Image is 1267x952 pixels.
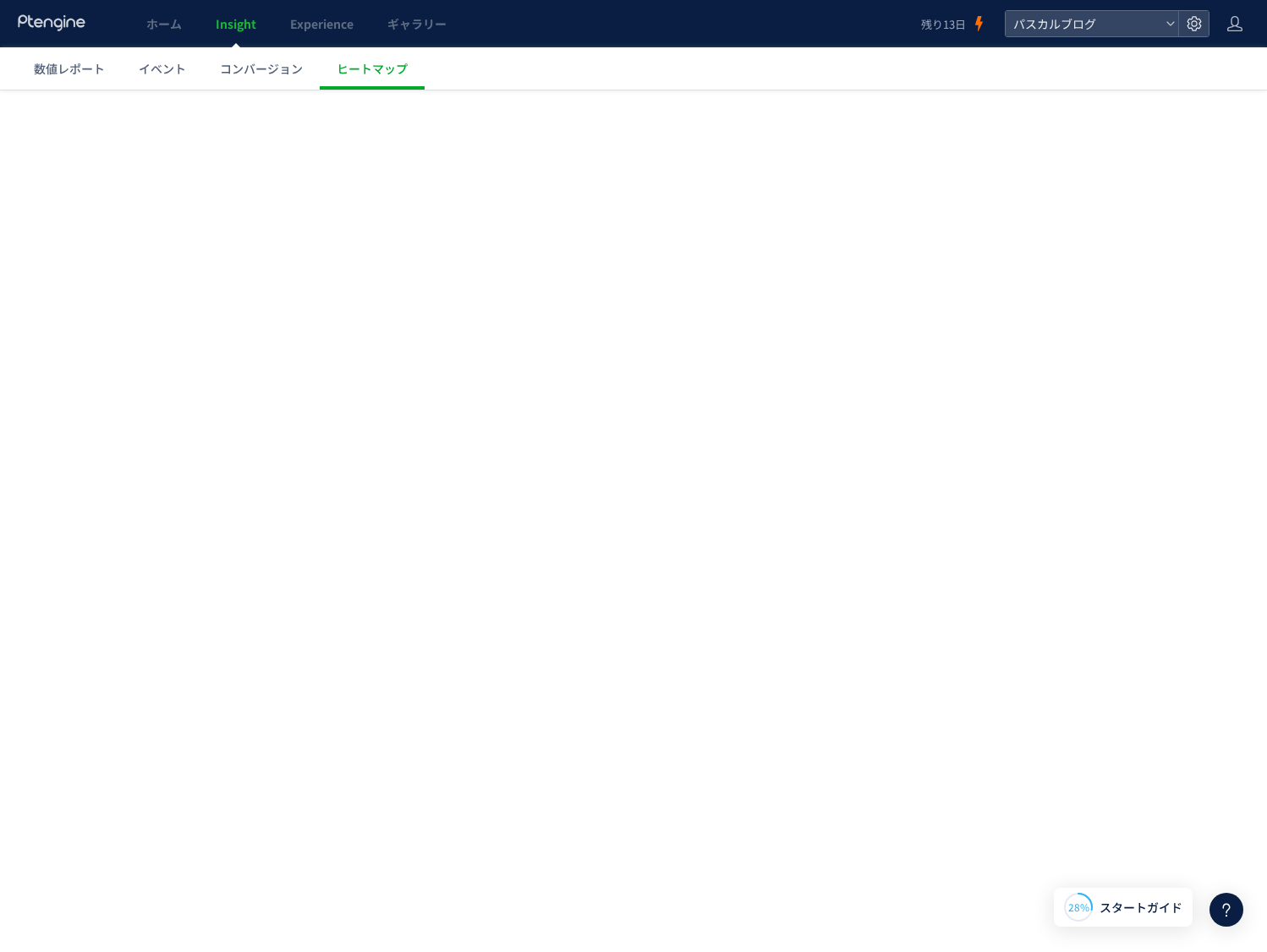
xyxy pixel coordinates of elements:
span: スタートガイド [1100,899,1182,916]
span: 28% [1068,900,1089,914]
span: Insight [216,15,256,32]
span: コンバージョン [220,60,303,77]
span: ギャラリー [387,15,447,32]
span: 残り13日 [921,16,966,32]
span: イベント [139,60,186,77]
span: ヒートマップ [337,60,408,77]
span: 数値レポート [34,60,105,77]
span: Experience [290,15,354,32]
span: ホーム [146,15,182,32]
span: パスカルブログ [1008,11,1159,36]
